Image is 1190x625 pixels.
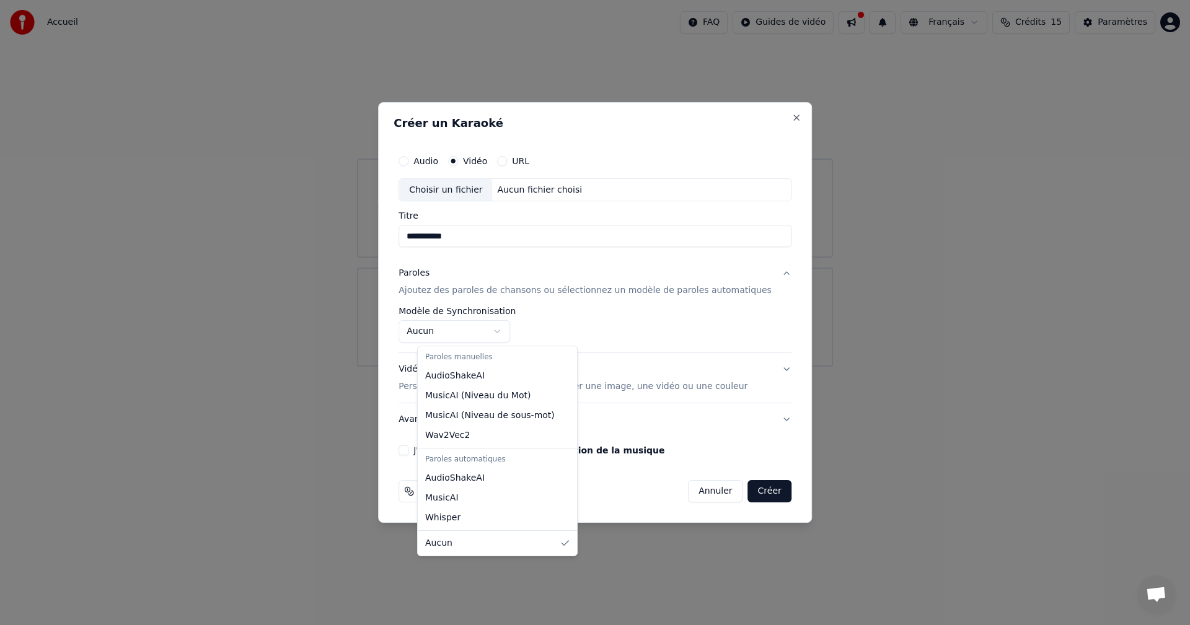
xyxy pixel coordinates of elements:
span: MusicAI ( Niveau du Mot ) [425,390,531,402]
div: Paroles automatiques [420,451,575,468]
div: Paroles manuelles [420,349,575,366]
span: AudioShakeAI [425,370,485,382]
span: Wav2Vec2 [425,429,470,442]
span: Aucun [425,537,452,549]
span: AudioShakeAI [425,472,485,484]
span: MusicAI ( Niveau de sous-mot ) [425,409,555,422]
span: Whisper [425,512,461,524]
span: MusicAI [425,492,459,504]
